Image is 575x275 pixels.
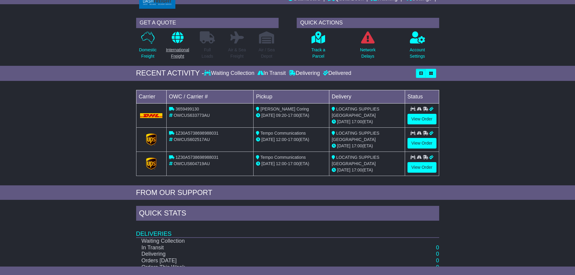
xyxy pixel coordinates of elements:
[175,131,218,136] span: 1Z30A5738698988031
[360,47,375,59] p: Network Delays
[259,47,275,59] p: Air / Sea Depot
[297,18,439,28] div: QUICK ACTIONS
[352,143,362,148] span: 17:00
[200,47,215,59] p: Full Loads
[256,112,327,119] div: - (ETA)
[136,206,439,222] div: Quick Stats
[260,131,306,136] span: Tempo Communications
[287,70,321,77] div: Delivering
[332,131,379,142] span: LOCATING SUPPLIES [GEOGRAPHIC_DATA]
[136,188,439,197] div: FROM OUR SUPPORT
[337,143,350,148] span: [DATE]
[261,113,275,118] span: [DATE]
[288,137,299,142] span: 17:00
[228,47,246,59] p: Air & Sea Freight
[146,133,156,145] img: GetCarrierServiceLogo
[174,161,210,166] span: OWCUS604719AU
[136,18,279,28] div: GET A QUOTE
[436,264,439,270] a: 0
[136,264,396,271] td: Orders This Week
[166,31,190,63] a: InternationalFreight
[352,168,362,172] span: 17:00
[166,90,254,103] td: OWC / Carrier #
[166,47,189,59] p: International Freight
[332,107,379,118] span: LOCATING SUPPLIES [GEOGRAPHIC_DATA]
[261,161,275,166] span: [DATE]
[332,119,402,125] div: (ETA)
[136,222,439,238] td: Deliveries
[360,31,376,63] a: NetworkDelays
[311,47,325,59] p: Track a Parcel
[174,137,210,142] span: OWCUS602517AU
[136,251,396,257] td: Delivering
[405,90,439,103] td: Status
[260,155,306,160] span: Tempo Communications
[407,114,436,124] a: View Order
[276,137,286,142] span: 12:00
[256,70,287,77] div: In Transit
[261,137,275,142] span: [DATE]
[352,119,362,124] span: 17:00
[436,245,439,251] a: 0
[410,47,425,59] p: Account Settings
[136,245,396,251] td: In Transit
[409,31,425,63] a: AccountSettings
[337,168,350,172] span: [DATE]
[311,31,325,63] a: Track aParcel
[204,70,256,77] div: Waiting Collection
[288,161,299,166] span: 17:00
[174,113,210,118] span: OWCUS633773AU
[140,113,163,118] img: DHL.png
[175,155,218,160] span: 1Z30A5738698988031
[407,138,436,149] a: View Order
[175,107,199,111] span: 3659499130
[139,31,157,63] a: DomesticFreight
[254,90,329,103] td: Pickup
[136,90,166,103] td: Carrier
[436,257,439,264] a: 0
[332,143,402,149] div: (ETA)
[256,136,327,143] div: - (ETA)
[337,119,350,124] span: [DATE]
[321,70,351,77] div: Delivered
[260,107,309,111] span: [PERSON_NAME] Coring
[276,161,286,166] span: 12:00
[329,90,405,103] td: Delivery
[332,167,402,173] div: (ETA)
[136,238,396,245] td: Waiting Collection
[146,158,156,170] img: GetCarrierServiceLogo
[139,47,156,59] p: Domestic Freight
[332,155,379,166] span: LOCATING SUPPLIES [GEOGRAPHIC_DATA]
[407,162,436,173] a: View Order
[276,113,286,118] span: 09:20
[288,113,299,118] span: 17:00
[136,257,396,264] td: Orders [DATE]
[136,69,204,78] div: RECENT ACTIVITY -
[436,251,439,257] a: 0
[256,161,327,167] div: - (ETA)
